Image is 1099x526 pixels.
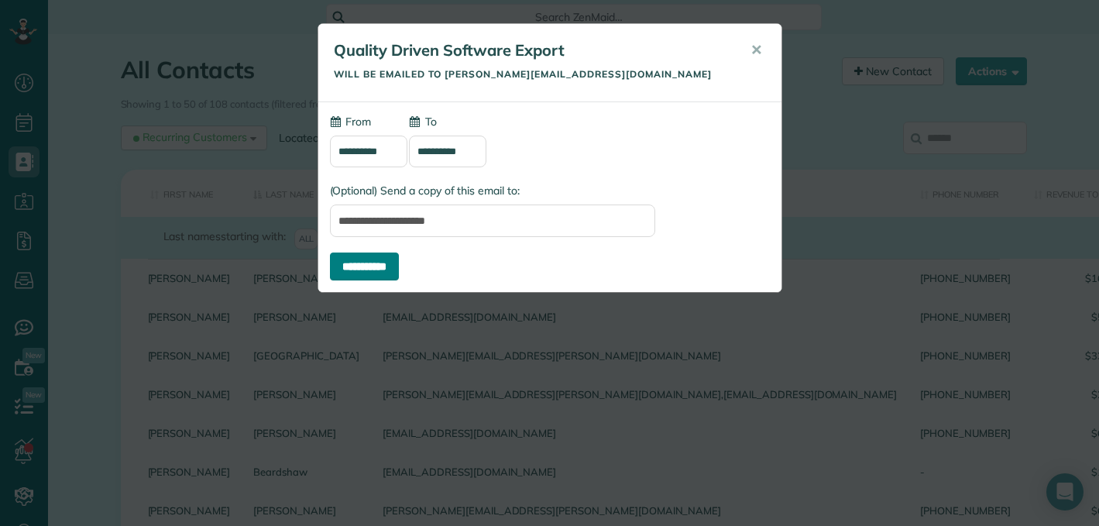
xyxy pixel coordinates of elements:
h5: Quality Driven Software Export [334,40,729,61]
label: To [409,114,436,129]
label: From [330,114,371,129]
span: ✕ [750,41,762,59]
h5: Will be emailed to [PERSON_NAME][EMAIL_ADDRESS][DOMAIN_NAME] [334,69,729,79]
label: (Optional) Send a copy of this email to: [330,183,770,198]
